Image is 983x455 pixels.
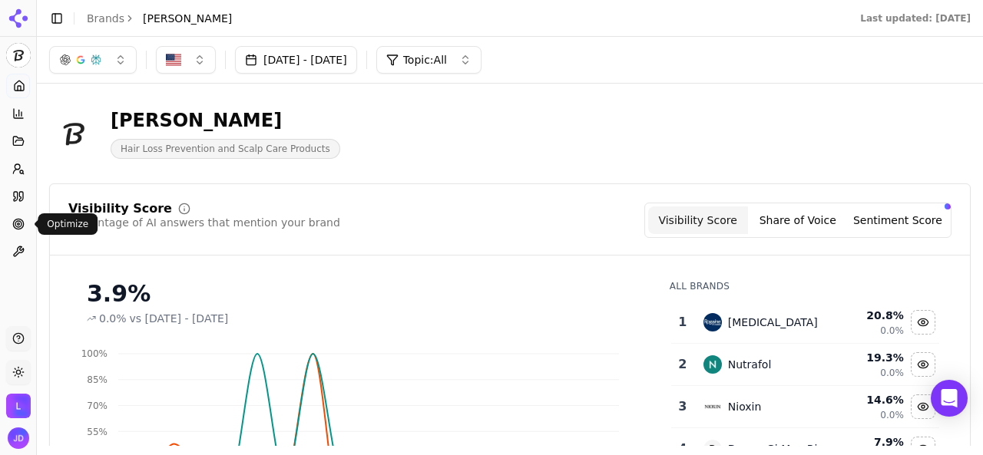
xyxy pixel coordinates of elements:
[677,355,688,374] div: 2
[836,434,903,450] div: 7.9 %
[911,310,935,335] button: Hide rogaine data
[81,348,108,359] tspan: 100%
[671,344,939,386] tr: 2nutrafolNutrafol19.3%0.0%Hide nutrafol data
[671,302,939,344] tr: 1rogaine[MEDICAL_DATA]20.8%0.0%Hide rogaine data
[728,399,762,414] div: Nioxin
[130,311,229,326] span: vs [DATE] - [DATE]
[111,139,340,159] span: Hair Loss Prevention and Scalp Care Products
[880,409,904,421] span: 0.0%
[880,325,904,337] span: 0.0%
[87,374,108,385] tspan: 85%
[703,313,722,331] img: rogaine
[677,397,688,416] div: 3
[8,427,29,449] button: Open user button
[848,206,948,234] button: Sentiment Score
[648,206,748,234] button: Visibility Score
[68,203,172,215] div: Visibility Score
[880,367,904,379] span: 0.0%
[836,308,903,323] div: 20.8 %
[728,315,818,330] div: [MEDICAL_DATA]
[911,394,935,419] button: Hide nioxin data
[87,427,108,437] tspan: 55%
[836,392,903,407] div: 14.6 %
[87,280,639,308] div: 3.9%
[87,12,124,25] a: Brands
[68,215,340,230] div: Percentage of AI answers that mention your brand
[677,313,688,331] div: 1
[703,397,722,416] img: nioxin
[235,46,357,74] button: [DATE] - [DATE]
[87,11,232,26] nav: breadcrumb
[6,43,31,68] button: Current brand: Dr. Groot
[931,380,968,417] div: Open Intercom Messenger
[166,52,181,68] img: US
[6,394,31,418] img: LG H&H
[6,43,31,68] img: Dr. Groot
[670,280,939,292] div: All Brands
[111,108,340,133] div: [PERSON_NAME]
[836,350,903,365] div: 19.3 %
[8,427,29,449] img: Juan Dolan
[703,355,722,374] img: nutrafol
[728,357,772,372] div: Nutrafol
[671,386,939,428] tr: 3nioxinNioxin14.6%0.0%Hide nioxin data
[860,12,971,25] div: Last updated: [DATE]
[38,213,98,235] div: Optimize
[49,109,98,158] img: Dr. Groot
[87,401,108,411] tspan: 70%
[911,352,935,377] button: Hide nutrafol data
[403,52,447,68] span: Topic: All
[6,394,31,418] button: Open organization switcher
[99,311,127,326] span: 0.0%
[748,206,848,234] button: Share of Voice
[143,11,232,26] span: [PERSON_NAME]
